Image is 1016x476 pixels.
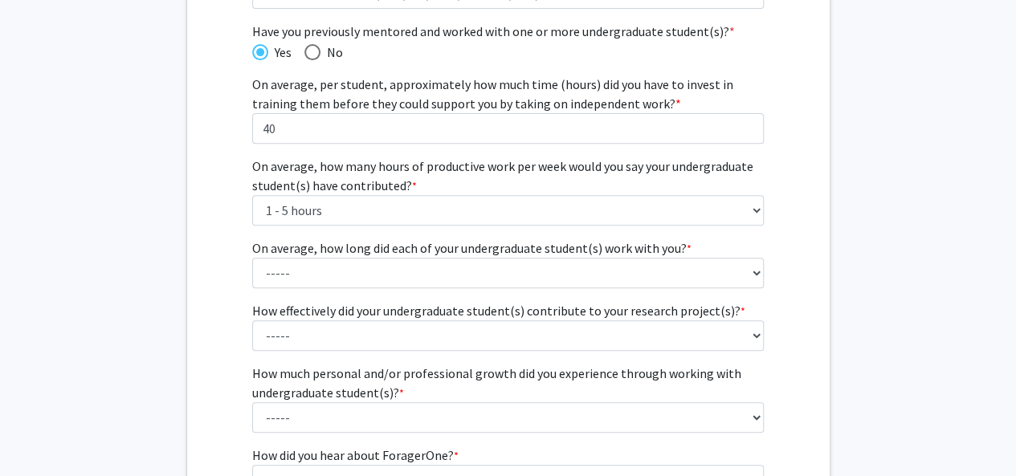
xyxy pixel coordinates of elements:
label: How effectively did your undergraduate student(s) contribute to your research project(s)? [252,301,745,320]
iframe: Chat [12,404,68,464]
span: On average, per student, approximately how much time (hours) did you have to invest in training t... [252,76,733,112]
label: On average, how many hours of productive work per week would you say your undergraduate student(s... [252,157,764,195]
label: How much personal and/or professional growth did you experience through working with undergraduat... [252,364,764,402]
mat-radio-group: Have you previously mentored and worked with one or more undergraduate student(s)? [252,41,764,62]
span: Have you previously mentored and worked with one or more undergraduate student(s)? [252,22,764,41]
label: How did you hear about ForagerOne? [252,445,459,465]
label: On average, how long did each of your undergraduate student(s) work with you? [252,238,692,258]
span: No [320,43,343,62]
span: Yes [268,43,292,62]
